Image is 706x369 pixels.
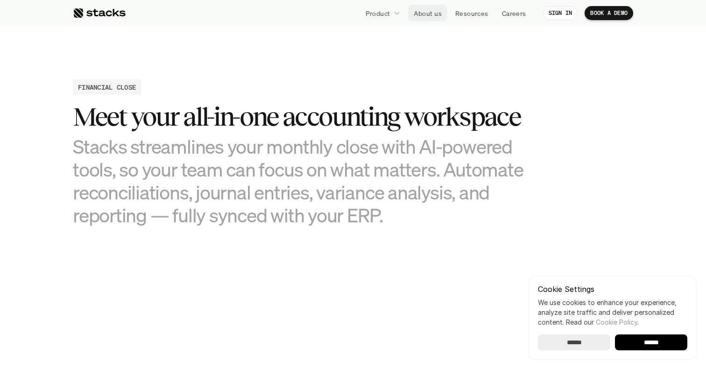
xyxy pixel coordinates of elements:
[538,298,687,327] p: We use cookies to enhance your experience, analyze site traffic and deliver personalized content.
[538,285,687,293] p: Cookie Settings
[596,318,637,326] a: Cookie Policy
[408,5,447,21] a: About us
[590,10,628,16] p: BOOK A DEMO
[366,8,390,18] p: Product
[110,216,151,223] a: Privacy Policy
[414,8,442,18] p: About us
[73,135,540,227] h3: Stacks streamlines your monthly close with AI-powered tools, so your team can focus on what matte...
[566,318,639,326] span: Read our .
[73,102,540,131] h3: Meet your all-in-one accounting workspace
[78,82,136,92] h2: FINANCIAL CLOSE
[450,5,494,21] a: Resources
[502,8,526,18] p: Careers
[543,6,578,20] a: SIGN IN
[585,6,633,20] a: BOOK A DEMO
[496,5,532,21] a: Careers
[549,10,572,16] p: SIGN IN
[455,8,488,18] p: Resources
